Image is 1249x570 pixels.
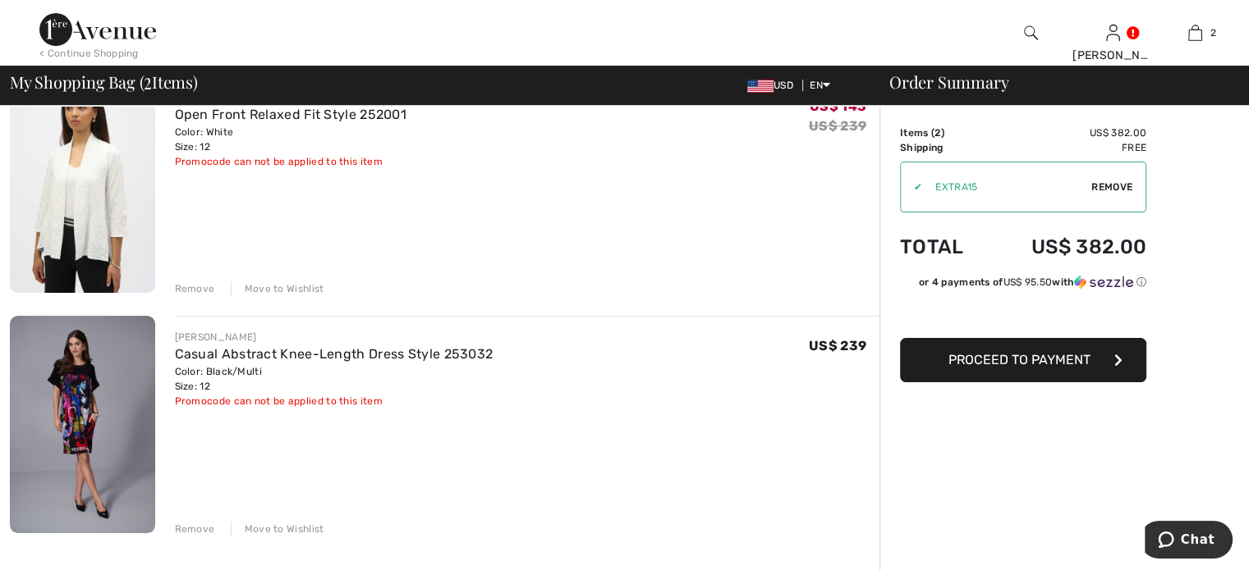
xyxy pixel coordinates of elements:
[1210,25,1216,40] span: 2
[1188,23,1202,43] img: My Bag
[747,80,774,93] img: US Dollar
[175,522,215,536] div: Remove
[870,74,1239,90] div: Order Summary
[1003,276,1052,288] span: US$ 95.50
[948,352,1091,367] span: Proceed to Payment
[175,125,407,154] div: Color: White Size: 12
[900,140,988,155] td: Shipping
[1106,25,1120,40] a: Sign In
[810,80,830,91] span: EN
[919,275,1146,290] div: or 4 payments of with
[900,295,1146,332] iframe: PayPal-paypal
[1155,23,1235,43] a: 2
[1091,180,1132,194] span: Remove
[10,316,155,533] img: Casual Abstract Knee-Length Dress Style 253032
[1024,23,1038,43] img: search the website
[175,364,494,394] div: Color: Black/Multi Size: 12
[809,338,866,353] span: US$ 239
[988,140,1146,155] td: Free
[175,281,215,296] div: Remove
[175,107,407,122] a: Open Front Relaxed Fit Style 252001
[10,76,155,293] img: Open Front Relaxed Fit Style 252001
[231,522,324,536] div: Move to Wishlist
[922,162,1091,212] input: Promo code
[175,394,494,408] div: Promocode can not be applied to this item
[175,154,407,169] div: Promocode can not be applied to this item
[1072,47,1153,64] div: [PERSON_NAME]
[900,219,988,275] td: Total
[988,125,1146,140] td: US$ 382.00
[175,330,494,344] div: [PERSON_NAME]
[747,80,800,91] span: USD
[900,125,988,140] td: Items ( )
[900,275,1146,295] div: or 4 payments ofUS$ 95.50withSezzle Click to learn more about Sezzle
[934,127,940,139] span: 2
[1145,521,1233,562] iframe: Opens a widget where you can chat to one of our agents
[144,70,152,91] span: 2
[901,180,922,194] div: ✔
[988,219,1146,275] td: US$ 382.00
[39,46,139,61] div: < Continue Shopping
[175,346,494,362] a: Casual Abstract Knee-Length Dress Style 253032
[231,281,324,296] div: Move to Wishlist
[10,74,198,90] span: My Shopping Bag ( Items)
[1074,275,1133,290] img: Sezzle
[809,118,866,134] s: US$ 239
[900,338,1146,382] button: Proceed to Payment
[810,98,866,114] span: US$ 143
[39,13,156,46] img: 1ère Avenue
[1106,23,1120,43] img: My Info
